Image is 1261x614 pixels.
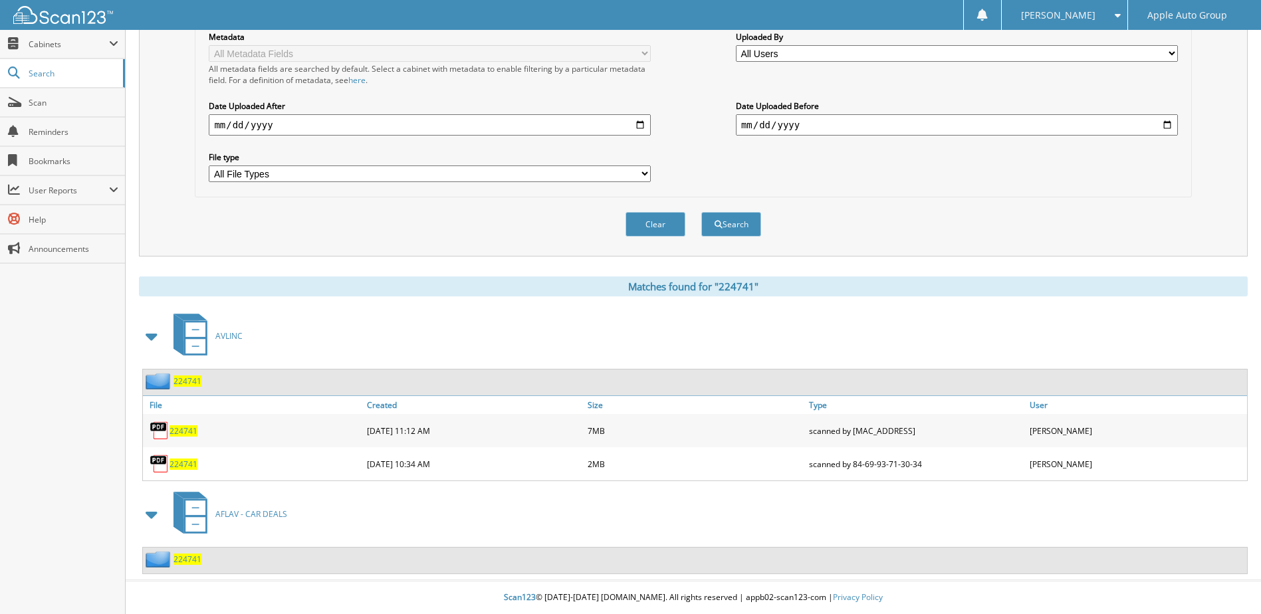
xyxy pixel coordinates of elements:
[1147,11,1227,19] span: Apple Auto Group
[1021,11,1095,19] span: [PERSON_NAME]
[29,126,118,138] span: Reminders
[1026,451,1247,477] div: [PERSON_NAME]
[736,100,1178,112] label: Date Uploaded Before
[806,451,1026,477] div: scanned by 84-69-93-71-30-34
[504,591,536,603] span: Scan123
[146,373,173,389] img: folder2.png
[701,212,761,237] button: Search
[29,185,109,196] span: User Reports
[215,508,287,520] span: AFLAV - CAR DEALS
[364,451,584,477] div: [DATE] 10:34 AM
[626,212,685,237] button: Clear
[126,581,1261,614] div: © [DATE]-[DATE] [DOMAIN_NAME]. All rights reserved | appb02-scan123-com |
[806,417,1026,444] div: scanned by [MAC_ADDRESS]
[209,152,651,163] label: File type
[364,417,584,444] div: [DATE] 11:12 AM
[29,155,118,167] span: Bookmarks
[209,63,651,86] div: All metadata fields are searched by default. Select a cabinet with metadata to enable filtering b...
[146,551,173,567] img: folder2.png
[736,114,1178,136] input: end
[150,421,170,441] img: PDF.png
[139,276,1248,296] div: Matches found for "224741"
[166,488,287,540] a: AFLAV - CAR DEALS
[209,114,651,136] input: start
[150,454,170,474] img: PDF.png
[1026,417,1247,444] div: [PERSON_NAME]
[348,74,366,86] a: here
[29,214,118,225] span: Help
[806,396,1026,414] a: Type
[170,425,197,437] a: 224741
[13,6,113,24] img: scan123-logo-white.svg
[143,396,364,414] a: File
[736,31,1178,43] label: Uploaded By
[29,39,109,50] span: Cabinets
[215,330,243,342] span: AVLINC
[584,396,805,414] a: Size
[173,554,201,565] a: 224741
[209,31,651,43] label: Metadata
[1026,396,1247,414] a: User
[173,375,201,387] a: 224741
[584,451,805,477] div: 2MB
[29,68,116,79] span: Search
[209,100,651,112] label: Date Uploaded After
[29,243,118,255] span: Announcements
[364,396,584,414] a: Created
[29,97,118,108] span: Scan
[166,310,243,362] a: AVLINC
[833,591,883,603] a: Privacy Policy
[584,417,805,444] div: 7MB
[170,459,197,470] a: 224741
